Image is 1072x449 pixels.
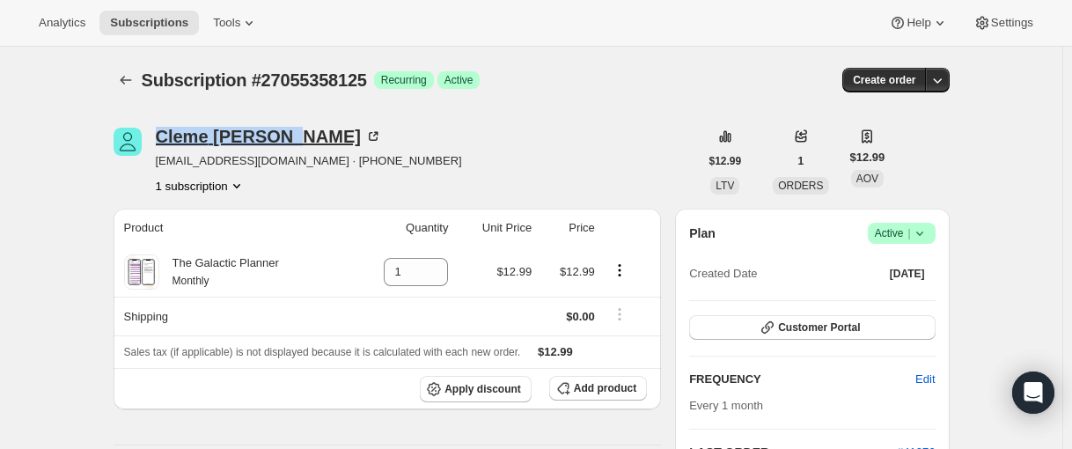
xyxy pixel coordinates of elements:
[689,265,757,283] span: Created Date
[28,11,96,35] button: Analytics
[716,180,734,192] span: LTV
[202,11,268,35] button: Tools
[381,73,427,87] span: Recurring
[560,265,595,278] span: $12.99
[907,16,930,30] span: Help
[114,297,350,335] th: Shipping
[538,345,573,358] span: $12.99
[537,209,600,247] th: Price
[114,128,142,156] span: Cleme Consalvo
[444,382,521,396] span: Apply discount
[606,261,634,280] button: Product actions
[606,305,634,324] button: Shipping actions
[709,154,742,168] span: $12.99
[689,371,915,388] h2: FREQUENCY
[875,224,929,242] span: Active
[856,173,878,185] span: AOV
[124,346,521,358] span: Sales tax (if applicable) is not displayed because it is calculated with each new order.
[905,365,945,394] button: Edit
[699,149,753,173] button: $12.99
[350,209,454,247] th: Quantity
[156,177,246,195] button: Product actions
[142,70,367,90] span: Subscription #27055358125
[853,73,915,87] span: Create order
[915,371,935,388] span: Edit
[156,128,382,145] div: Cleme [PERSON_NAME]
[114,68,138,92] button: Subscriptions
[420,376,532,402] button: Apply discount
[689,315,935,340] button: Customer Portal
[173,275,209,287] small: Monthly
[444,73,474,87] span: Active
[110,16,188,30] span: Subscriptions
[574,381,636,395] span: Add product
[496,265,532,278] span: $12.99
[453,209,537,247] th: Unit Price
[778,320,860,335] span: Customer Portal
[842,68,926,92] button: Create order
[156,152,462,170] span: [EMAIL_ADDRESS][DOMAIN_NAME] · [PHONE_NUMBER]
[850,149,885,166] span: $12.99
[778,180,823,192] span: ORDERS
[890,267,925,281] span: [DATE]
[126,254,157,290] img: product img
[907,226,910,240] span: |
[689,224,716,242] h2: Plan
[114,209,350,247] th: Product
[963,11,1044,35] button: Settings
[788,149,815,173] button: 1
[878,11,958,35] button: Help
[798,154,804,168] span: 1
[566,310,595,323] span: $0.00
[1012,372,1054,414] div: Open Intercom Messenger
[39,16,85,30] span: Analytics
[689,399,763,412] span: Every 1 month
[159,254,279,290] div: The Galactic Planner
[549,376,647,401] button: Add product
[991,16,1033,30] span: Settings
[213,16,240,30] span: Tools
[879,261,936,286] button: [DATE]
[99,11,199,35] button: Subscriptions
